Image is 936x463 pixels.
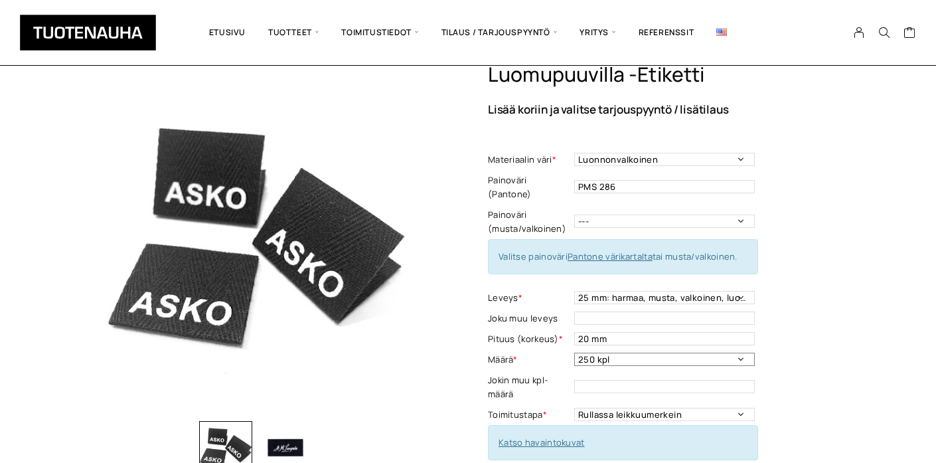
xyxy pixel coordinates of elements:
[568,250,653,262] a: Pantone värikartalta
[488,208,571,236] label: Painoväri (musta/valkoinen)
[488,408,571,422] label: Toimitustapa
[627,10,706,55] a: Referenssit
[488,62,856,87] h1: Luomupuuvilla -etiketti
[198,10,257,55] a: Etusivu
[568,10,627,55] span: Yritys
[430,10,569,55] span: Tilaus / Tarjouspyyntö
[257,10,330,55] span: Tuotteet
[488,373,571,401] label: Jokin muu kpl-määrä
[488,332,571,346] label: Pituus (korkeus)
[574,180,755,193] input: Kirjoita värinumero
[488,153,571,167] label: Materiaalin väri
[80,62,431,415] img: Tuotenauha puuvillakanttinauha jämäkkä kalanruotokuvio
[499,250,738,262] span: Valitse painoväri tai musta/valkoinen.
[903,26,916,42] a: Cart
[872,27,897,39] button: Search
[488,353,571,367] label: Määrä
[499,436,585,448] a: Katso havaintokuvat
[488,291,571,305] label: Leveys
[846,27,872,39] a: My Account
[716,29,727,36] img: English
[330,10,429,55] span: Toimitustiedot
[488,104,856,115] p: Lisää koriin ja valitse tarjouspyyntö / lisätilaus
[488,173,571,201] label: Painoväri (Pantone)
[20,15,156,50] img: Tuotenauha Oy
[488,312,571,325] label: Joku muu leveys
